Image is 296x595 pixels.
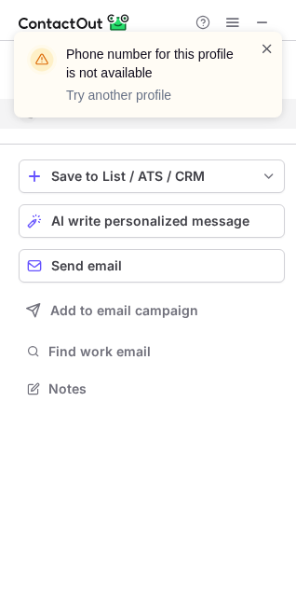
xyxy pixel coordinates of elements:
span: AI write personalized message [51,214,249,228]
div: Save to List / ATS / CRM [51,169,252,184]
button: AI write personalized message [19,204,285,238]
p: Try another profile [66,86,237,104]
header: Phone number for this profile is not available [66,45,237,82]
button: Find work email [19,339,285,365]
span: Find work email [48,343,277,360]
img: warning [27,45,57,75]
span: Add to email campaign [50,303,198,318]
button: Add to email campaign [19,294,285,327]
span: Send email [51,258,122,273]
button: Send email [19,249,285,283]
button: save-profile-one-click [19,159,285,193]
img: ContactOut v5.3.10 [19,11,130,34]
button: Notes [19,376,285,402]
span: Notes [48,381,277,397]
